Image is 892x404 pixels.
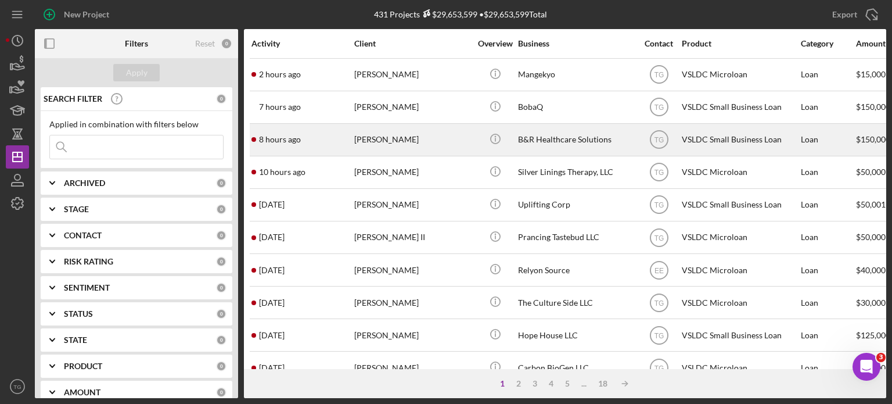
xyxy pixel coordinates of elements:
b: CONTACT [64,231,102,240]
button: Help [155,285,232,332]
div: VSLDC Microloan [682,157,798,188]
time: 2025-09-11 16:15 [259,167,305,177]
div: 1 [494,379,510,388]
div: VSLDC Microloan [682,287,798,318]
span: $50,000 [856,167,886,177]
span: $50,000 [856,232,886,242]
div: Loan [801,287,855,318]
div: BobaQ [518,92,634,123]
div: Prancing Tastebud LLC [518,222,634,253]
div: Activity [251,39,353,48]
div: [PERSON_NAME] [354,190,470,220]
img: Profile image for Allison [146,19,170,42]
div: VSLDC Small Business Loan [682,124,798,155]
div: 0 [216,94,226,104]
div: Hope House LLC [518,320,634,351]
div: Loan [801,92,855,123]
div: Silver Linings Therapy, LLC [518,157,634,188]
b: AMOUNT [64,388,100,397]
div: [PERSON_NAME] [354,352,470,383]
div: B&R Healthcare Solutions [518,124,634,155]
div: [PERSON_NAME] [354,124,470,155]
div: VSLDC Small Business Loan [682,320,798,351]
time: 2025-09-10 02:48 [259,233,285,242]
span: Search for help [24,167,94,180]
div: VSLDC Microloan [682,352,798,383]
b: STATUS [64,309,93,319]
p: How can we help? [23,122,209,142]
div: Category [801,39,855,48]
button: Search for help [17,162,215,185]
div: Loan [801,124,855,155]
div: 0 [216,283,226,293]
text: TG [654,201,664,209]
div: [PERSON_NAME] [354,59,470,90]
span: $30,000 [856,298,886,308]
time: 2025-09-09 03:23 [259,363,285,373]
div: Reset [195,39,215,48]
div: Update Permissions Settings [24,216,195,228]
div: [PERSON_NAME] [354,320,470,351]
span: 3 [876,353,886,362]
span: $125,000 [856,330,890,340]
div: Relyon Source [518,255,634,285]
div: Overview [473,39,517,48]
div: [PERSON_NAME] [354,287,470,318]
text: TG [654,71,664,79]
div: Exporting Data [24,259,195,271]
time: 2025-09-11 23:30 [259,70,301,79]
div: Client [354,39,470,48]
span: Home [26,314,52,323]
div: 0 [216,256,226,267]
b: PRODUCT [64,362,102,371]
time: 2025-09-09 11:30 [259,331,285,340]
div: Mangekyo [518,59,634,90]
text: TG [654,103,664,112]
b: STATE [64,335,87,345]
button: New Project [35,3,121,26]
b: STAGE [64,205,89,214]
div: VSLDC Small Business Loan [682,92,798,123]
div: The Culture Side LLC [518,287,634,318]
div: Business [518,39,634,48]
div: Loan [801,222,855,253]
img: Profile image for Christina [168,19,192,42]
div: Update Permissions Settings [17,211,215,233]
div: Contact [637,39,681,48]
div: Loan [801,190,855,220]
button: Export [821,3,886,26]
div: Exporting Data [17,254,215,276]
div: 0 [221,38,232,49]
div: Archive a Project [17,233,215,254]
text: TG [654,169,664,177]
div: 0 [216,387,226,398]
span: Messages [96,314,136,323]
span: $50,001 [856,199,886,209]
div: Apply [126,64,148,81]
time: 2025-09-11 17:34 [259,135,301,144]
div: 0 [216,230,226,241]
text: TG [654,299,664,307]
div: Loan [801,255,855,285]
time: 2025-09-10 00:47 [259,266,285,275]
div: [PERSON_NAME] [354,92,470,123]
b: SEARCH FILTER [44,94,102,103]
text: TG [654,136,664,144]
div: Loan [801,157,855,188]
span: $40,000 [856,265,886,275]
div: Applied in combination with filters below [49,120,224,129]
div: 3 [527,379,543,388]
div: 0 [216,309,226,319]
button: TG [6,375,29,398]
div: VSLDC Microloan [682,255,798,285]
div: ... [576,379,592,388]
div: Export [832,3,857,26]
button: Apply [113,64,160,81]
text: TG [13,384,21,390]
div: New Project [64,3,109,26]
text: TG [654,234,664,242]
span: Help [184,314,203,323]
b: RISK RATING [64,257,113,266]
div: 0 [216,178,226,188]
span: $15,000 [856,69,886,79]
